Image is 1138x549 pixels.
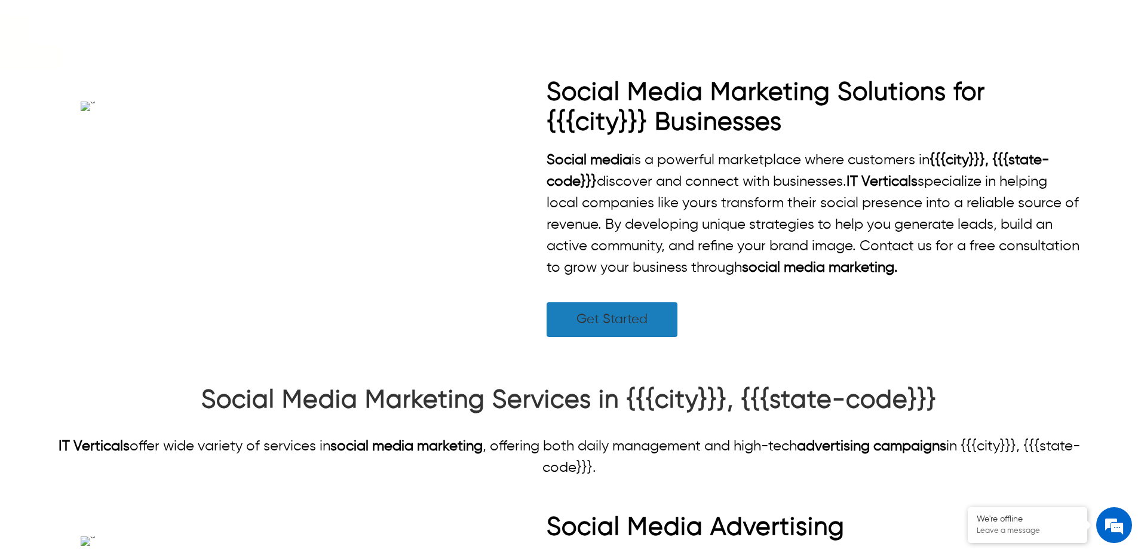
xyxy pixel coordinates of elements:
[330,439,483,453] a: social media marketing
[57,435,1081,479] p: offer wide variety of services in , offering both daily management and high-tech in {{{city}}}, {...
[94,313,152,321] em: Driven by SalesIQ
[547,80,985,135] strong: Social Media Marketing Solutions for {{{city}}} Businesses
[547,302,677,337] a: Get Started
[25,151,208,271] span: We are offline. Please leave us a message.
[742,260,898,275] a: social media marketing.
[81,536,95,546] img: a
[59,439,130,453] a: IT Verticals
[81,102,499,111] a: a
[547,149,1081,278] p: is a powerful marketplace where customers in discover and connect with businesses. specialize in ...
[977,526,1078,536] p: Leave a message
[62,67,201,82] div: Leave a message
[20,72,50,78] img: logo_Zg8I0qSkbAqR2WFHt3p6CTuqpyXMFPubPcD2OT02zFN43Cy9FUNNG3NEPhM_Q1qe_.png
[81,102,95,111] img: a
[201,388,937,413] strong: Social Media Marketing Services in {{{city}}}, {{{state-code}}}
[797,439,946,453] a: advertising campaigns
[6,326,228,368] textarea: Type your message and click 'Submit'
[196,6,225,35] div: Minimize live chat window
[547,153,631,167] a: Social media
[175,368,217,384] em: Submit
[547,515,845,540] a: Social Media Advertising
[846,174,918,189] a: IT Verticals
[977,514,1078,525] div: We're offline
[82,314,91,321] img: salesiqlogo_leal7QplfZFryJ6FIlVepeu7OftD7mt8q6exU6-34PB8prfIgodN67KcxXM9Y7JQ_.png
